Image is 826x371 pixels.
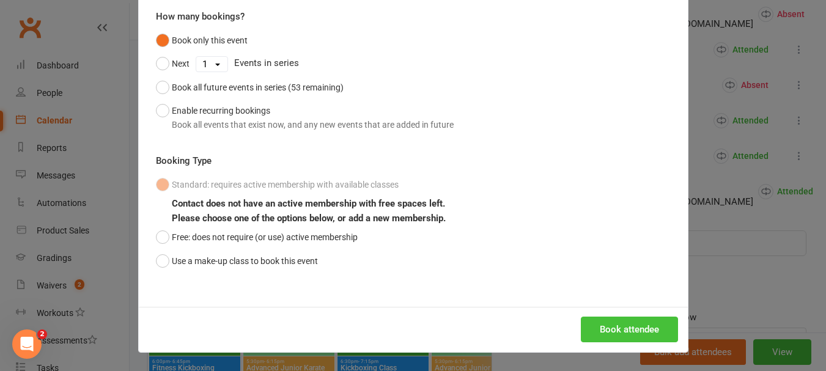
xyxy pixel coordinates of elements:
[172,81,344,94] div: Book all future events in series (53 remaining)
[156,52,190,75] button: Next
[156,52,671,75] div: Events in series
[172,213,446,224] b: Please choose one of the options below, or add a new membership.
[156,153,212,168] label: Booking Type
[581,317,678,342] button: Book attendee
[12,329,42,359] iframe: Intercom live chat
[172,118,454,131] div: Book all events that exist now, and any new events that are added in future
[156,226,358,249] button: Free: does not require (or use) active membership
[156,9,245,24] label: How many bookings?
[37,329,47,339] span: 2
[156,99,454,136] button: Enable recurring bookingsBook all events that exist now, and any new events that are added in future
[172,198,445,209] b: Contact does not have an active membership with free spaces left.
[156,76,344,99] button: Book all future events in series (53 remaining)
[156,249,318,273] button: Use a make-up class to book this event
[156,29,248,52] button: Book only this event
